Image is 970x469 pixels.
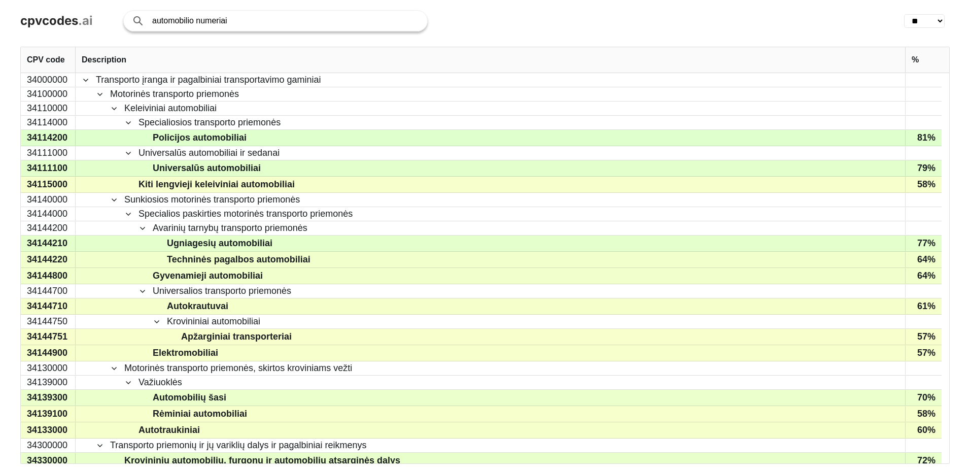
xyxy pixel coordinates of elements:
div: 34144900 [21,345,76,361]
div: 34144710 [21,298,76,314]
span: Autokrautuvai [167,299,228,314]
span: Policijos automobiliai [153,130,247,145]
div: 34144220 [21,252,76,267]
div: 61% [905,298,942,314]
div: 57% [905,345,942,361]
div: 34144750 [21,315,76,328]
span: cpvcodes [20,13,78,28]
span: Gyvenamieji automobiliai [153,269,263,283]
div: 77% [905,236,942,251]
div: 34139100 [21,406,76,422]
span: Transporto priemonių ir jų variklių dalys ir pagalbiniai reikmenys [110,439,367,452]
div: 34110000 [21,102,76,115]
div: 34144800 [21,268,76,284]
div: 64% [905,252,942,267]
span: Rėminiai automobiliai [153,407,247,421]
div: 81% [905,130,942,146]
div: 60% [905,422,942,438]
div: 34144200 [21,221,76,235]
span: Autotraukiniai [138,423,200,438]
div: 34139000 [21,376,76,389]
span: Motorinės transporto priemonės [110,88,239,100]
div: 70% [905,390,942,406]
span: Apžarginiai transporteriai [181,329,292,344]
span: Važiuoklės [138,376,182,389]
span: Universalūs automobiliai ir sedanai [138,147,280,159]
input: Search products or services... [152,11,417,31]
span: Krovininių automobilių, furgonų ir automobilių atsarginės dalys [124,453,400,468]
div: 57% [905,329,942,345]
span: Automobilių šasi [153,390,226,405]
div: 34144000 [21,207,76,221]
div: 58% [905,406,942,422]
div: 34144751 [21,329,76,345]
span: Krovininiai automobiliai [167,315,260,328]
span: Description [82,55,126,64]
span: Transporto įranga ir pagalbiniai transportavimo gaminiai [96,74,321,86]
span: Universalūs automobiliai [153,161,261,176]
span: Ugniagesių automobiliai [167,236,272,251]
div: 34133000 [21,422,76,438]
span: % [912,55,919,64]
div: 72% [905,453,942,468]
a: cpvcodes.ai [20,14,93,28]
div: 34100000 [21,87,76,101]
div: 34300000 [21,439,76,452]
div: 34111000 [21,146,76,160]
div: 34115000 [21,177,76,192]
div: 34130000 [21,361,76,375]
span: Elektromobiliai [153,346,218,360]
div: 34111100 [21,160,76,176]
span: Specialiosios transporto priemonės [138,116,281,129]
div: 34114000 [21,116,76,129]
div: 34330000 [21,453,76,468]
span: Sunkiosios motorinės transporto priemonės [124,193,300,206]
div: 34114200 [21,130,76,146]
span: Avarinių tarnybų transporto priemonės [153,222,307,234]
span: .ai [78,13,93,28]
div: 34144210 [21,236,76,251]
div: 34144700 [21,284,76,298]
div: 58% [905,177,942,192]
span: Keleiviniai automobiliai [124,102,217,115]
span: Specialios paskirties motorinės transporto priemonės [138,208,353,220]
span: CPV code [27,55,65,64]
div: 34140000 [21,193,76,207]
span: Techninės pagalbos automobiliai [167,252,310,267]
div: 34000000 [21,73,76,87]
span: Universalios transporto priemonės [153,285,291,297]
div: 79% [905,160,942,176]
span: Motorinės transporto priemonės, skirtos kroviniams vežti [124,362,352,375]
div: 34139300 [21,390,76,406]
div: 64% [905,268,942,284]
span: Kiti lengvieji keleiviniai automobiliai [138,177,295,192]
